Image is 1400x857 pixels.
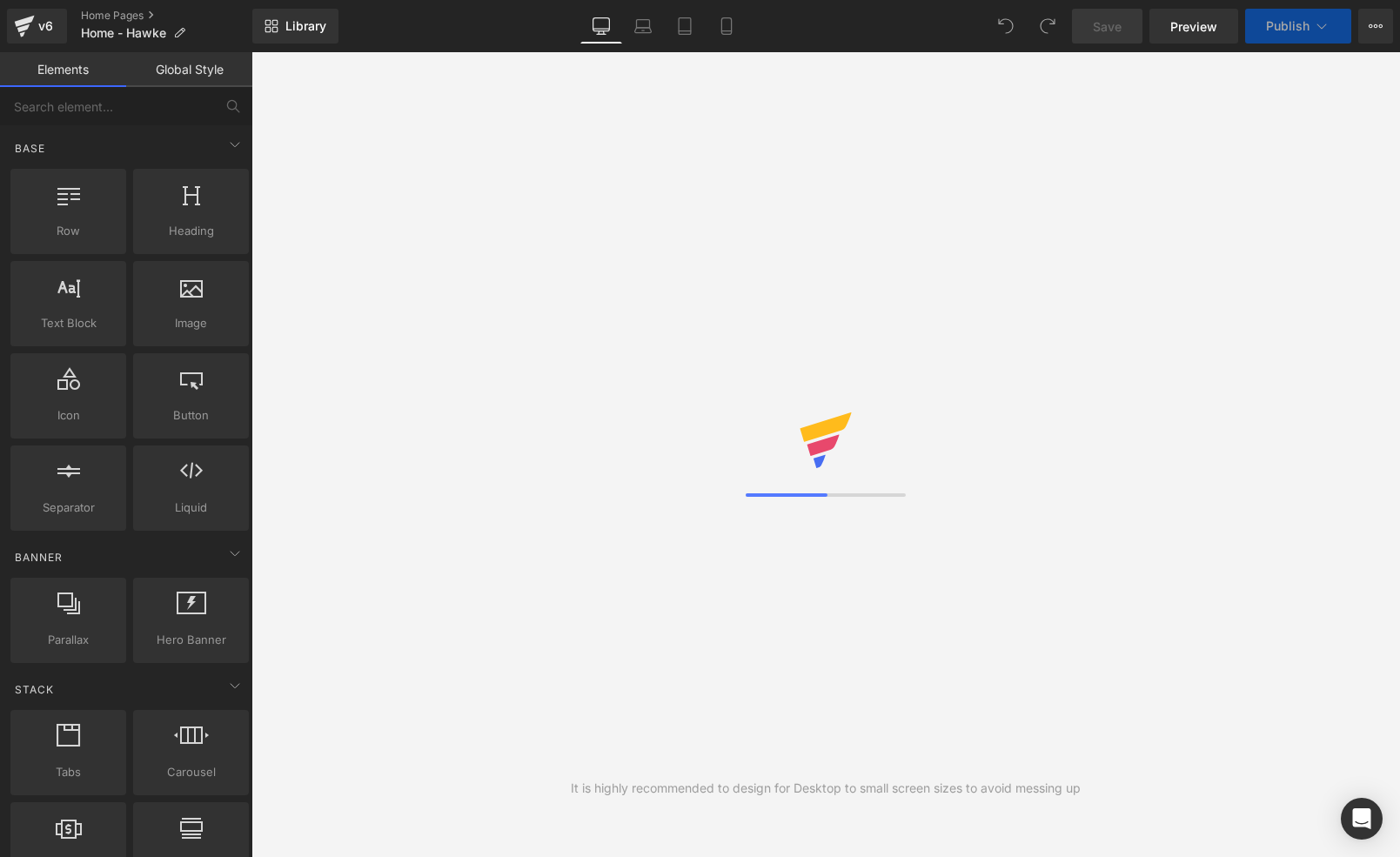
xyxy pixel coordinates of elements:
a: Laptop [622,9,664,44]
a: Preview [1149,9,1238,44]
span: Text Block [16,314,121,332]
div: Open Intercom Messenger [1341,798,1383,840]
a: v6 [7,9,67,44]
span: Tabs [16,763,121,781]
span: Parallax [16,631,121,649]
a: New Library [252,9,338,44]
span: Hero Banner [138,631,244,649]
span: Save [1093,17,1122,36]
div: v6 [35,15,57,37]
span: Home - Hawke [81,26,166,40]
span: Base [13,140,47,157]
span: Row [16,222,121,240]
a: Global Style [126,52,252,87]
span: Stack [13,681,56,698]
span: Publish [1266,19,1310,33]
button: More [1358,9,1393,44]
span: Separator [16,499,121,517]
span: Heading [138,222,244,240]
a: Tablet [664,9,706,44]
span: Preview [1170,17,1217,36]
span: Carousel [138,763,244,781]
button: Publish [1245,9,1351,44]
a: Home Pages [81,9,252,23]
div: It is highly recommended to design for Desktop to small screen sizes to avoid messing up [571,779,1081,798]
a: Desktop [580,9,622,44]
span: Liquid [138,499,244,517]
span: Library [285,18,326,34]
a: Mobile [706,9,747,44]
span: Image [138,314,244,332]
button: Undo [988,9,1023,44]
span: Button [138,406,244,425]
span: Banner [13,549,64,566]
button: Redo [1030,9,1065,44]
span: Icon [16,406,121,425]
